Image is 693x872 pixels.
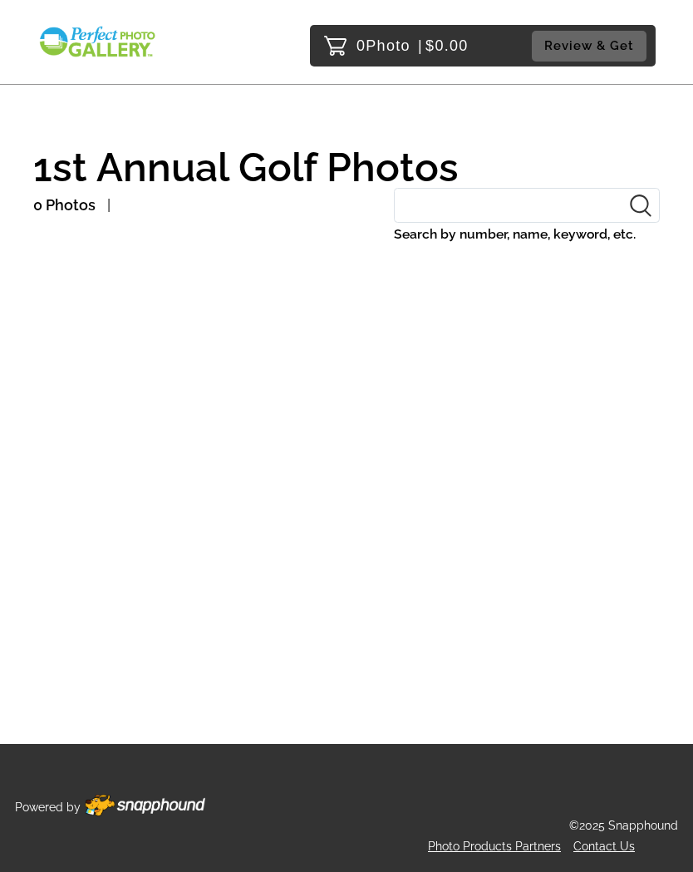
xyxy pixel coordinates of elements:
p: Powered by [15,797,81,818]
a: Contact Us [573,840,635,853]
img: Snapphound Logo [37,25,157,59]
span: Photo [366,32,410,59]
a: Photo Products Partners [428,840,561,853]
img: Footer [85,795,205,816]
p: 0 $0.00 [356,32,469,59]
label: Search by number, name, keyword, etc. [394,223,660,246]
p: 0 Photos [33,192,96,219]
h1: 1st Annual Golf Photos [33,146,660,188]
button: Review & Get [532,31,646,62]
p: ©2025 Snapphound [569,815,678,836]
a: Review & Get [532,31,651,62]
span: | [418,37,423,54]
